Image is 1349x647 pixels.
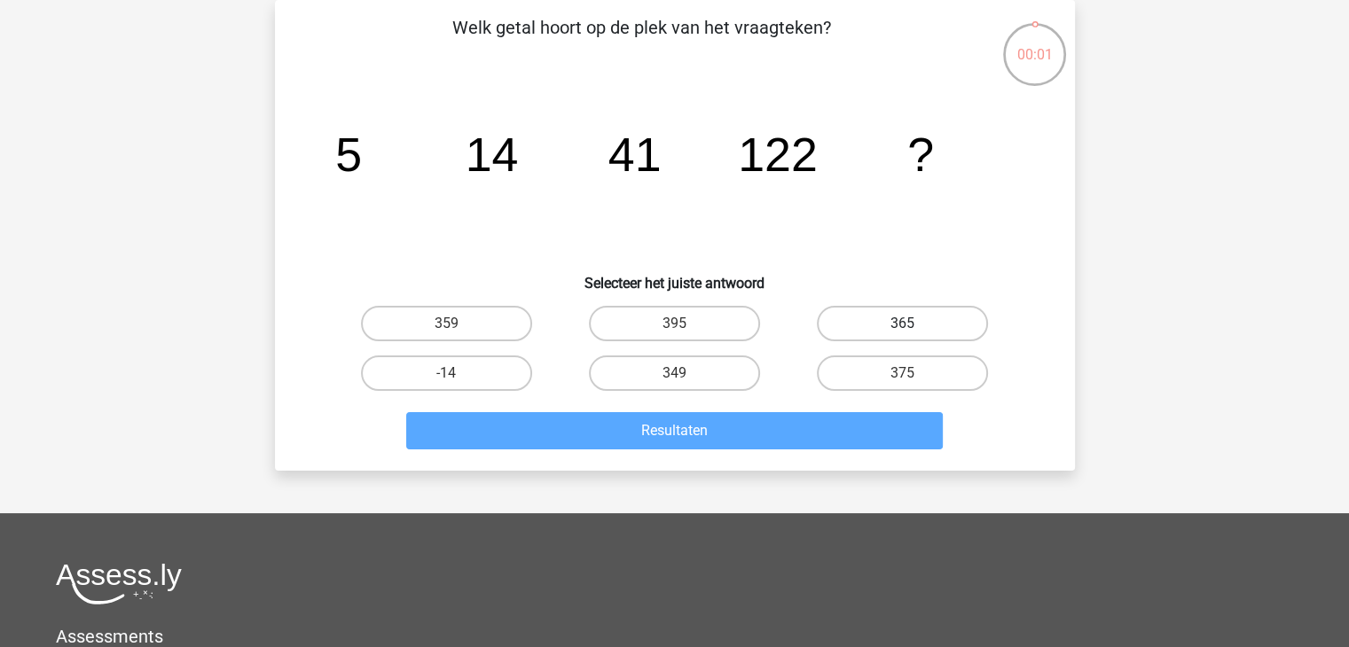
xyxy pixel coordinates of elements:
tspan: 14 [465,128,518,181]
label: 365 [817,306,988,341]
label: 375 [817,355,988,391]
tspan: 5 [335,128,362,181]
div: 00:01 [1001,21,1068,66]
label: -14 [361,355,532,391]
tspan: 122 [738,128,818,181]
button: Resultaten [406,412,943,449]
tspan: ? [907,128,934,181]
h5: Assessments [56,626,1293,647]
label: 359 [361,306,532,341]
img: Assessly logo [56,563,182,604]
p: Welk getal hoort op de plek van het vraagteken? [303,14,980,67]
label: 349 [589,355,760,391]
h6: Selecteer het juiste antwoord [303,261,1047,292]
label: 395 [589,306,760,341]
tspan: 41 [608,128,661,181]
